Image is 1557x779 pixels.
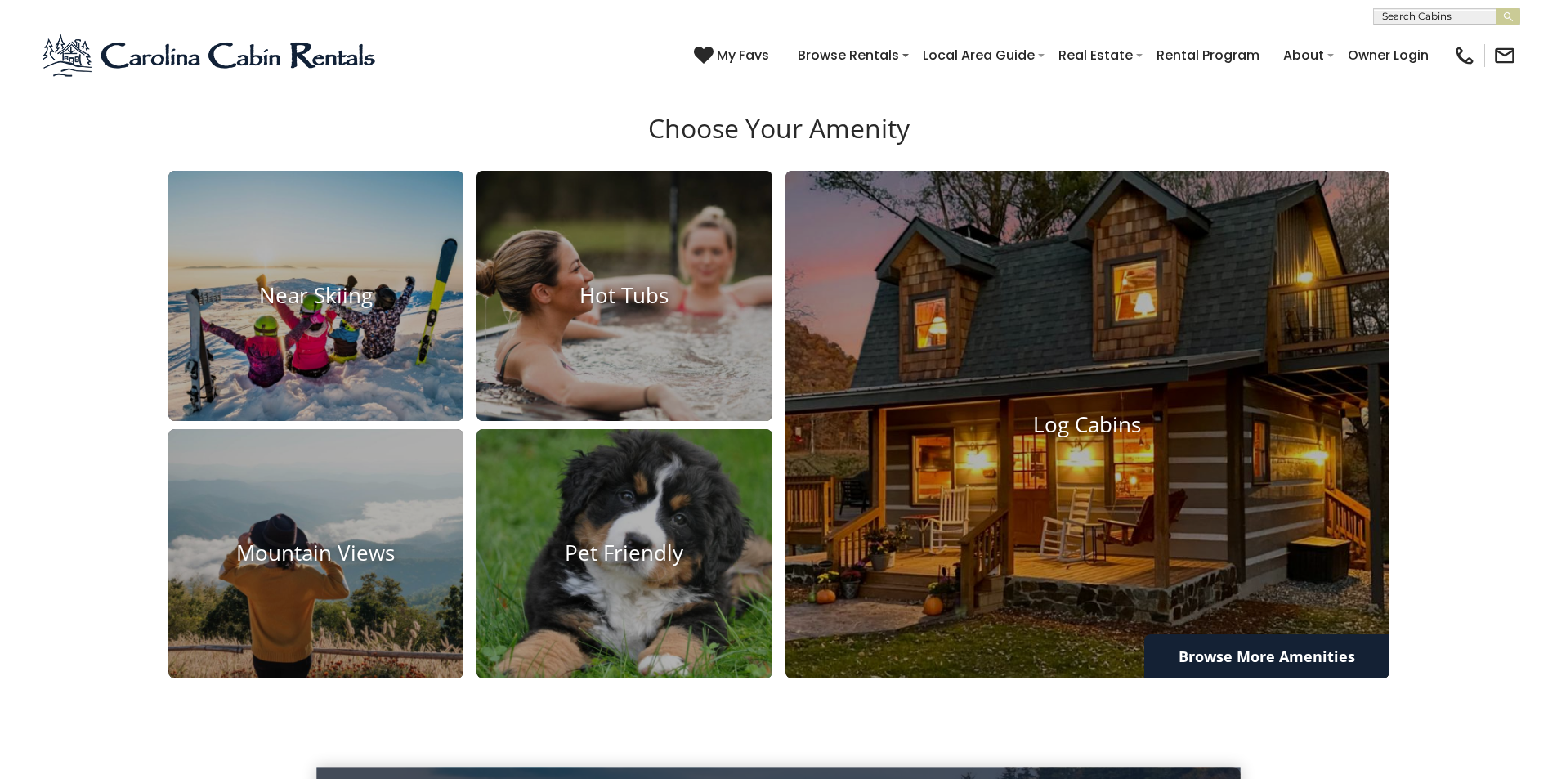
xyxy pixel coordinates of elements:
[476,283,772,308] h4: Hot Tubs
[168,541,464,566] h4: Mountain Views
[1050,41,1141,69] a: Real Estate
[1453,44,1476,67] img: phone-regular-black.png
[1144,634,1389,678] a: Browse More Amenities
[166,113,1392,170] h3: Choose Your Amenity
[790,41,907,69] a: Browse Rentals
[168,283,464,308] h4: Near Skiing
[476,541,772,566] h4: Pet Friendly
[717,45,769,65] span: My Favs
[1340,41,1437,69] a: Owner Login
[1493,44,1516,67] img: mail-regular-black.png
[785,171,1389,679] a: Log Cabins
[41,31,380,80] img: Blue-2.png
[168,429,464,679] a: Mountain Views
[168,171,464,421] a: Near Skiing
[1275,41,1332,69] a: About
[1148,41,1268,69] a: Rental Program
[915,41,1043,69] a: Local Area Guide
[694,45,773,66] a: My Favs
[476,171,772,421] a: Hot Tubs
[476,429,772,679] a: Pet Friendly
[785,412,1389,437] h4: Log Cabins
